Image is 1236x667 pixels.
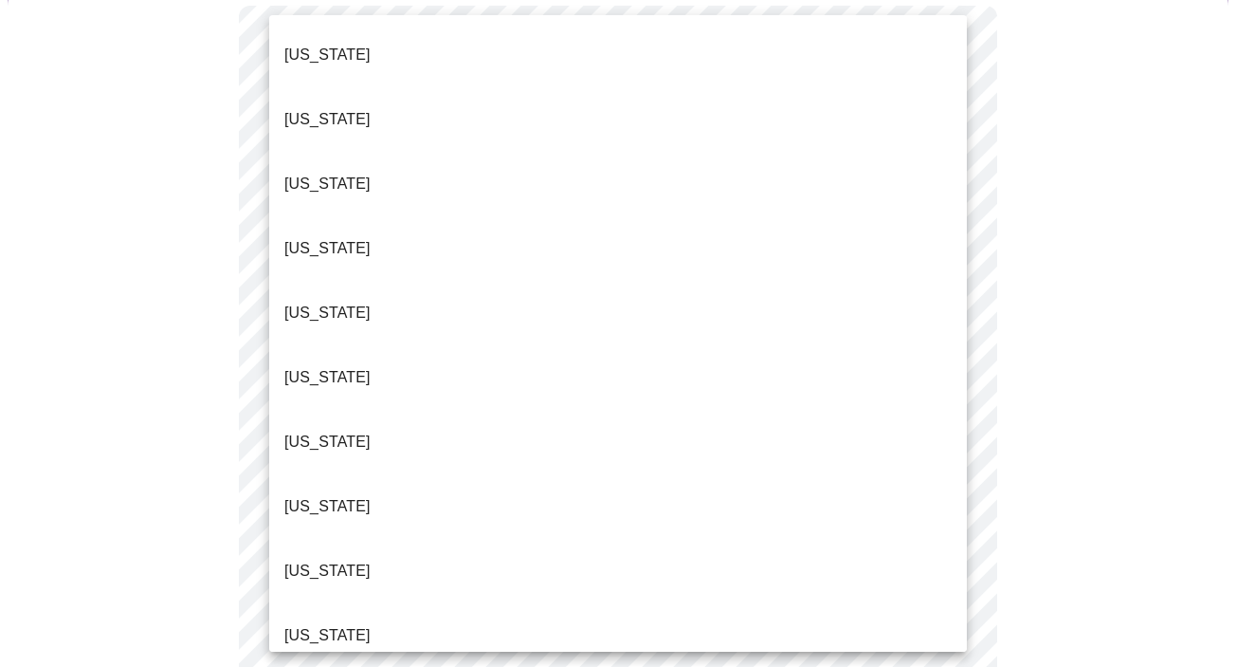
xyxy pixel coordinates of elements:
p: [US_STATE] [284,44,371,66]
p: [US_STATE] [284,237,371,260]
p: [US_STATE] [284,560,371,583]
p: [US_STATE] [284,302,371,324]
p: [US_STATE] [284,624,371,647]
p: [US_STATE] [284,108,371,131]
p: [US_STATE] [284,431,371,454]
p: [US_STATE] [284,495,371,518]
p: [US_STATE] [284,366,371,389]
p: [US_STATE] [284,173,371,195]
